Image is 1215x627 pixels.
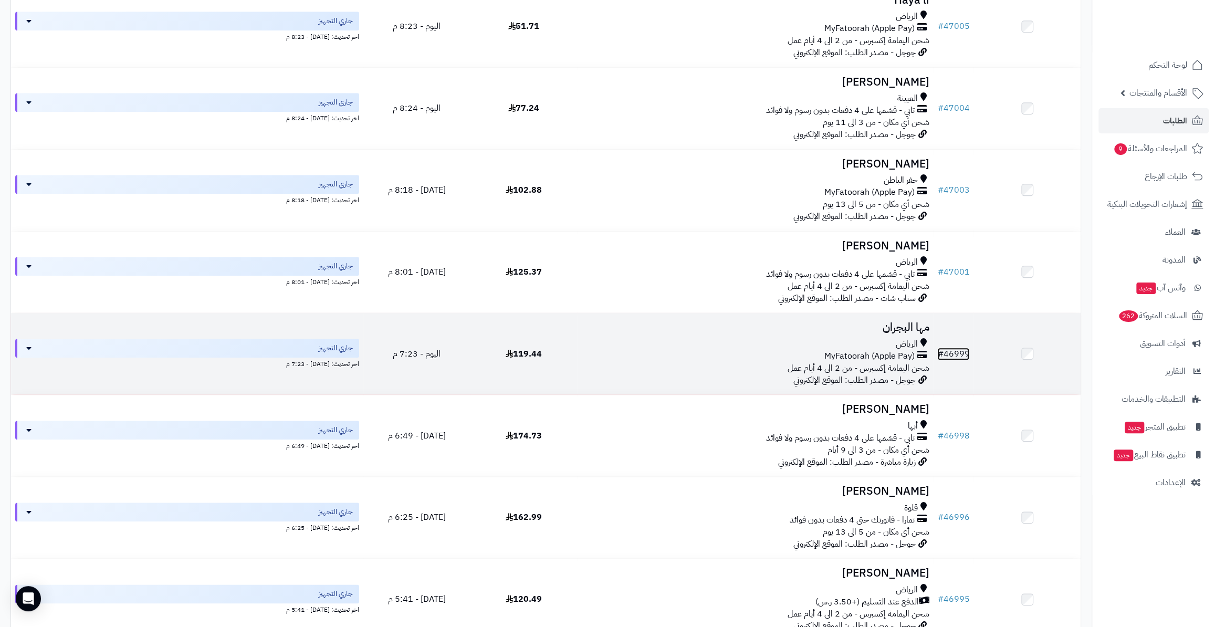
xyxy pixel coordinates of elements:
h3: [PERSON_NAME] [581,158,929,170]
span: شحن اليمامة إكسبرس - من 2 الى 4 أيام عمل [787,280,929,292]
a: وآتس آبجديد [1098,275,1209,300]
span: 77.24 [508,102,539,114]
span: قلوة [904,502,917,514]
span: MyFatoorah (Apple Pay) [824,186,914,198]
span: # [937,593,943,605]
span: جديد [1125,422,1144,433]
span: طلبات الإرجاع [1145,169,1187,184]
div: اخر تحديث: [DATE] - 5:41 م [15,603,359,614]
a: أدوات التسويق [1098,331,1209,356]
div: اخر تحديث: [DATE] - 8:23 م [15,30,359,41]
a: الطلبات [1098,108,1209,133]
a: المراجعات والأسئلة9 [1098,136,1209,161]
span: شحن أي مكان - من 3 الى 9 أيام [827,444,929,456]
a: المدونة [1098,247,1209,273]
span: جاري التجهيز [319,97,353,108]
h3: [PERSON_NAME] [581,485,929,497]
span: الإعدادات [1156,475,1186,490]
span: جوجل - مصدر الطلب: الموقع الإلكتروني [793,46,915,59]
span: جاري التجهيز [319,507,353,517]
span: شحن اليمامة إكسبرس - من 2 الى 4 أيام عمل [787,608,929,620]
div: اخر تحديث: [DATE] - 8:18 م [15,194,359,205]
span: جديد [1114,450,1133,461]
span: سناب شات - مصدر الطلب: الموقع الإلكتروني [778,292,915,305]
span: لوحة التحكم [1148,58,1187,72]
div: اخر تحديث: [DATE] - 7:23 م [15,358,359,369]
span: # [937,20,943,33]
span: جاري التجهيز [319,589,353,599]
span: تابي - قسّمها على 4 دفعات بدون رسوم ولا فوائد [766,104,914,117]
h3: [PERSON_NAME] [581,76,929,88]
span: شحن أي مكان - من 5 الى 13 يوم [822,198,929,211]
span: 102.88 [506,184,542,196]
a: #46998 [937,430,969,442]
span: التطبيقات والخدمات [1122,392,1186,406]
span: # [937,430,943,442]
div: اخر تحديث: [DATE] - 8:01 م [15,276,359,287]
a: تطبيق المتجرجديد [1098,414,1209,440]
span: الطلبات [1163,113,1187,128]
a: #47004 [937,102,969,114]
span: تمارا - فاتورتك حتى 4 دفعات بدون فوائد [789,514,914,526]
span: أدوات التسويق [1140,336,1186,351]
div: اخر تحديث: [DATE] - 8:24 م [15,112,359,123]
div: اخر تحديث: [DATE] - 6:25 م [15,521,359,532]
span: # [937,266,943,278]
span: 51.71 [508,20,539,33]
a: #47005 [937,20,969,33]
span: المراجعات والأسئلة [1113,141,1187,156]
span: # [937,348,943,360]
h3: مها البجران [581,321,929,333]
span: جوجل - مصدر الطلب: الموقع الإلكتروني [793,210,915,223]
a: لوحة التحكم [1098,53,1209,78]
a: تطبيق نقاط البيعجديد [1098,442,1209,467]
span: تطبيق نقاط البيع [1113,447,1186,462]
span: # [937,102,943,114]
span: 125.37 [506,266,542,278]
span: جوجل - مصدر الطلب: الموقع الإلكتروني [793,538,915,550]
h3: [PERSON_NAME] [581,240,929,252]
a: التطبيقات والخدمات [1098,386,1209,412]
span: اليوم - 7:23 م [393,348,441,360]
span: [DATE] - 5:41 م [387,593,445,605]
span: شحن اليمامة إكسبرس - من 2 الى 4 أيام عمل [787,34,929,47]
a: #47001 [937,266,969,278]
h3: [PERSON_NAME] [581,403,929,415]
a: طلبات الإرجاع [1098,164,1209,189]
span: 174.73 [506,430,542,442]
span: اليوم - 8:23 م [393,20,441,33]
a: #47003 [937,184,969,196]
div: Open Intercom Messenger [16,586,41,611]
span: جاري التجهيز [319,425,353,435]
span: 119.44 [506,348,542,360]
span: التقارير [1166,364,1186,379]
span: المدونة [1162,253,1186,267]
span: إشعارات التحويلات البنكية [1107,197,1187,212]
span: الرياض [895,256,917,268]
span: [DATE] - 6:25 م [387,511,445,524]
span: [DATE] - 8:01 م [387,266,445,278]
span: [DATE] - 6:49 م [387,430,445,442]
span: أبها [907,420,917,432]
span: زيارة مباشرة - مصدر الطلب: الموقع الإلكتروني [778,456,915,468]
span: شحن أي مكان - من 5 الى 13 يوم [822,526,929,538]
h3: [PERSON_NAME] [581,567,929,579]
span: تطبيق المتجر [1124,420,1186,434]
span: جوجل - مصدر الطلب: الموقع الإلكتروني [793,128,915,141]
span: MyFatoorah (Apple Pay) [824,23,914,35]
span: تابي - قسّمها على 4 دفعات بدون رسوم ولا فوائد [766,432,914,444]
span: # [937,184,943,196]
span: وآتس آب [1135,280,1186,295]
span: جاري التجهيز [319,16,353,26]
a: #46996 [937,511,969,524]
span: الرياض [895,338,917,350]
span: السلات المتروكة [1118,308,1187,323]
a: الإعدادات [1098,470,1209,495]
span: تابي - قسّمها على 4 دفعات بدون رسوم ولا فوائد [766,268,914,280]
a: #46995 [937,593,969,605]
span: حفر الباطن [883,174,917,186]
span: جاري التجهيز [319,179,353,190]
span: 120.49 [506,593,542,605]
span: الرياض [895,584,917,596]
span: شحن اليمامة إكسبرس - من 2 الى 4 أيام عمل [787,362,929,374]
